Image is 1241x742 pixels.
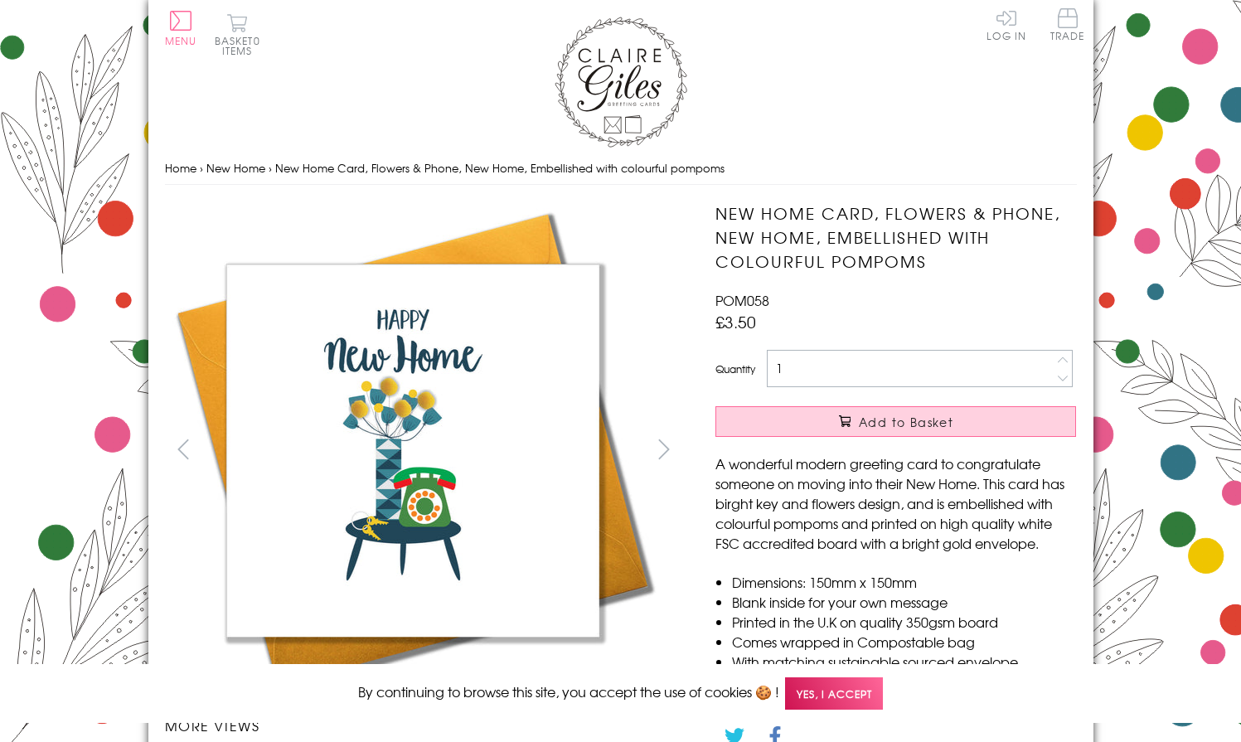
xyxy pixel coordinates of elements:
[165,11,197,46] button: Menu
[986,8,1026,41] a: Log In
[1050,8,1085,44] a: Trade
[164,201,662,699] img: New Home Card, Flowers & Phone, New Home, Embellished with colourful pompoms
[206,160,265,176] a: New Home
[682,201,1180,689] img: New Home Card, Flowers & Phone, New Home, Embellished with colourful pompoms
[215,13,260,56] button: Basket0 items
[200,160,203,176] span: ›
[645,430,682,468] button: next
[555,17,687,148] img: Claire Giles Greetings Cards
[715,453,1076,553] p: A wonderful modern greeting card to congratulate someone on moving into their New Home. This card...
[165,430,202,468] button: prev
[269,160,272,176] span: ›
[859,414,953,430] span: Add to Basket
[222,33,260,58] span: 0 items
[165,33,197,48] span: Menu
[165,715,683,735] h3: More views
[715,310,756,333] span: £3.50
[715,201,1076,273] h1: New Home Card, Flowers & Phone, New Home, Embellished with colourful pompoms
[732,572,1076,592] li: Dimensions: 150mm x 150mm
[275,160,725,176] span: New Home Card, Flowers & Phone, New Home, Embellished with colourful pompoms
[785,677,883,710] span: Yes, I accept
[715,406,1076,437] button: Add to Basket
[165,152,1077,186] nav: breadcrumbs
[1050,8,1085,41] span: Trade
[732,652,1076,672] li: With matching sustainable sourced envelope
[715,361,755,376] label: Quantity
[715,290,769,310] span: POM058
[732,592,1076,612] li: Blank inside for your own message
[165,160,196,176] a: Home
[732,632,1076,652] li: Comes wrapped in Compostable bag
[732,612,1076,632] li: Printed in the U.K on quality 350gsm board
